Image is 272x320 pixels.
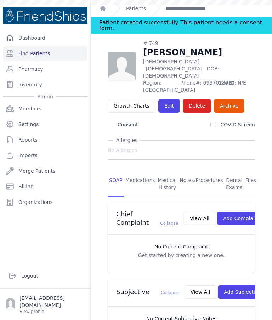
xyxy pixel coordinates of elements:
[118,122,138,127] label: Consent
[3,117,87,131] a: Settings
[116,288,179,296] h3: Subjective
[184,212,215,225] button: View All
[178,171,225,197] a: Notes/Procedures
[113,137,140,144] span: Allergies
[225,171,244,197] a: Dental Exams
[108,147,137,154] span: No Allergies
[3,7,87,24] img: Medical Missions EMR
[218,285,267,299] button: Add Subjective
[99,17,263,34] div: Patient created successfully This patient needs a consent form.
[183,99,211,113] button: Delete
[180,79,213,93] span: Phone#:
[185,285,216,299] button: View All
[91,17,272,34] div: Notification
[143,47,255,58] h1: [PERSON_NAME]
[115,243,248,250] h3: No Current Complaint
[160,221,178,226] span: Collapse
[3,102,87,116] a: Members
[116,210,178,227] h3: Chief Complaint
[143,40,255,47] div: # 749
[124,171,157,197] a: Medications
[161,290,179,295] span: Collapse
[3,179,87,194] a: Billing
[108,52,136,81] img: person-242608b1a05df3501eefc295dc1bc67a.jpg
[214,99,244,113] a: Archive
[34,93,56,100] span: Admin
[3,78,87,92] a: Inventory
[19,295,85,309] p: [EMAIL_ADDRESS][DOMAIN_NAME]
[3,164,87,178] a: Merge Patients
[3,195,87,209] a: Organizations
[220,122,255,127] label: COVID Screen
[3,62,87,76] a: Pharmacy
[6,269,85,283] a: Logout
[143,58,255,79] p: [DEMOGRAPHIC_DATA]
[3,148,87,162] a: Imports
[108,171,255,197] nav: Tabs
[157,171,178,197] a: Medical History
[218,79,255,93] span: Gov ID: N/E
[115,252,248,259] p: Get started by creating a new one.
[146,66,202,72] span: [DEMOGRAPHIC_DATA]
[158,99,180,113] a: Edit
[3,46,87,61] a: Find Patients
[3,31,87,45] a: Dashboard
[19,309,85,314] p: View profile
[3,133,87,147] a: Reports
[108,99,155,113] a: Growth Charts
[6,295,85,314] a: [EMAIL_ADDRESS][DOMAIN_NAME] View profile
[108,171,124,197] a: SOAP
[217,212,266,225] button: Add Complaint
[244,171,258,197] a: Files
[143,79,176,93] span: Region: [GEOGRAPHIC_DATA]
[126,5,146,12] a: Patients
